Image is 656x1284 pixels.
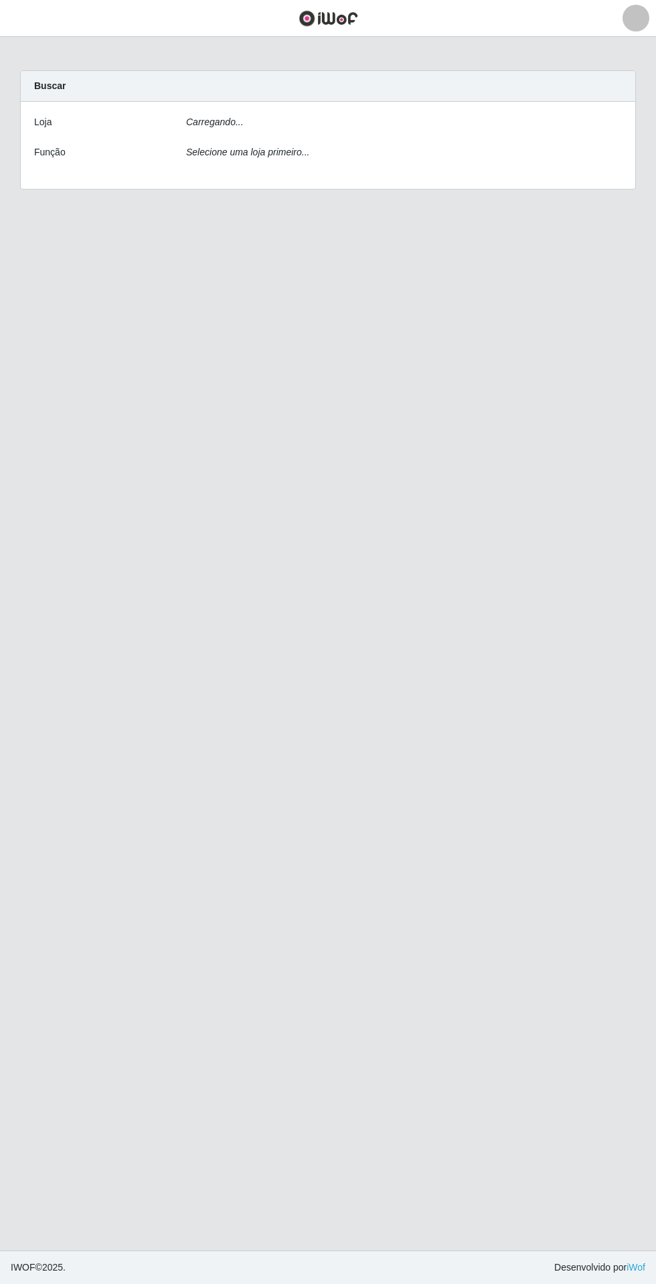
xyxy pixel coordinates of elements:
[554,1261,645,1275] span: Desenvolvido por
[34,145,66,159] label: Função
[11,1261,66,1275] span: © 2025 .
[299,10,358,27] img: CoreUI Logo
[11,1262,35,1273] span: IWOF
[34,80,66,91] strong: Buscar
[627,1262,645,1273] a: iWof
[34,115,52,129] label: Loja
[186,147,309,157] i: Selecione uma loja primeiro...
[186,117,244,127] i: Carregando...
